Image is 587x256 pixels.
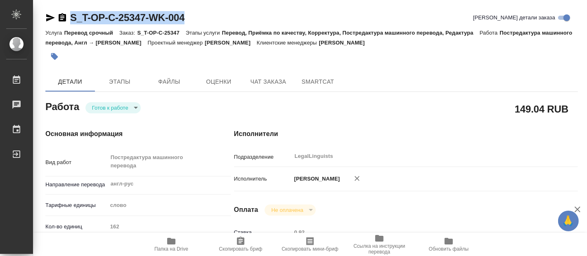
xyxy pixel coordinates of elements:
[186,30,222,36] p: Этапы услуги
[45,181,107,189] p: Направление перевода
[414,233,483,256] button: Обновить файлы
[199,77,239,87] span: Оценки
[234,129,578,139] h4: Исполнители
[149,77,189,87] span: Файлы
[234,153,291,161] p: Подразделение
[291,226,549,238] input: Пустое поле
[64,30,119,36] p: Перевод срочный
[249,77,288,87] span: Чат заказа
[137,30,185,36] p: S_T-OP-C-25347
[107,221,231,233] input: Пустое поле
[234,228,291,237] p: Ставка
[148,40,205,46] p: Проектный менеджер
[345,233,414,256] button: Ссылка на инструкции перевода
[558,211,579,231] button: 🙏
[298,77,338,87] span: SmartCat
[348,169,366,188] button: Удалить исполнителя
[137,233,206,256] button: Папка на Drive
[473,14,555,22] span: [PERSON_NAME] детали заказа
[45,30,64,36] p: Услуга
[480,30,500,36] p: Работа
[45,47,64,66] button: Добавить тэг
[154,246,188,252] span: Папка на Drive
[45,99,79,113] h2: Работа
[222,30,480,36] p: Перевод, Приёмка по качеству, Корректура, Постредактура машинного перевода, Редактура
[234,175,291,183] p: Исполнитель
[219,246,262,252] span: Скопировать бриф
[45,201,107,209] p: Тарифные единицы
[291,175,340,183] p: [PERSON_NAME]
[50,77,90,87] span: Детали
[107,198,231,212] div: слово
[282,246,338,252] span: Скопировать мини-бриф
[119,30,137,36] p: Заказ:
[265,204,315,216] div: Готов к работе
[429,246,469,252] span: Обновить файлы
[57,13,67,23] button: Скопировать ссылку
[350,243,409,255] span: Ссылка на инструкции перевода
[45,158,107,167] p: Вид работ
[275,233,345,256] button: Скопировать мини-бриф
[269,207,305,214] button: Не оплачена
[205,40,257,46] p: [PERSON_NAME]
[257,40,319,46] p: Клиентские менеджеры
[234,205,258,215] h4: Оплата
[319,40,371,46] p: [PERSON_NAME]
[515,102,568,116] h2: 149.04 RUB
[70,12,185,23] a: S_T-OP-C-25347-WK-004
[45,129,201,139] h4: Основная информация
[45,13,55,23] button: Скопировать ссылку для ЯМессенджера
[85,102,141,113] div: Готов к работе
[561,212,575,230] span: 🙏
[45,223,107,231] p: Кол-во единиц
[90,104,131,111] button: Готов к работе
[206,233,275,256] button: Скопировать бриф
[100,77,140,87] span: Этапы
